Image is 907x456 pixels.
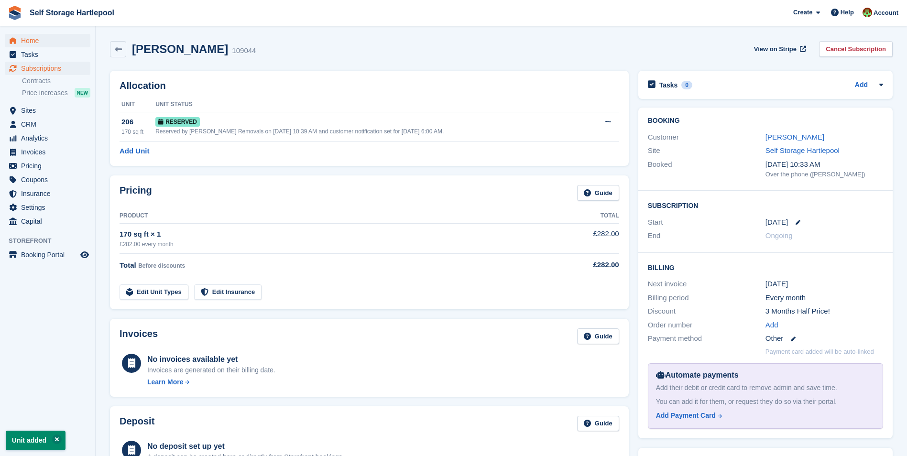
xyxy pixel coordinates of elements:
[121,128,155,136] div: 170 sq ft
[5,159,90,173] a: menu
[841,8,854,17] span: Help
[765,306,883,317] div: 3 Months Half Price!
[147,354,275,365] div: No invoices available yet
[21,118,78,131] span: CRM
[5,34,90,47] a: menu
[765,217,788,228] time: 2025-09-23 00:00:00 UTC
[656,369,875,381] div: Automate payments
[155,117,200,127] span: Reserved
[656,411,716,421] div: Add Payment Card
[5,187,90,200] a: menu
[21,34,78,47] span: Home
[147,441,344,452] div: No deposit set up yet
[5,48,90,61] a: menu
[793,8,812,17] span: Create
[120,185,152,201] h2: Pricing
[5,131,90,145] a: menu
[681,81,692,89] div: 0
[21,159,78,173] span: Pricing
[120,416,154,432] h2: Deposit
[232,45,256,56] div: 109044
[5,248,90,261] a: menu
[21,145,78,159] span: Invoices
[26,5,118,21] a: Self Storage Hartlepool
[542,260,619,271] div: £282.00
[656,383,875,393] div: Add their debit or credit card to remove admin and save time.
[120,240,542,249] div: £282.00 every month
[765,320,778,331] a: Add
[648,306,765,317] div: Discount
[542,223,619,253] td: £282.00
[765,347,874,357] p: Payment card added will be auto-linked
[79,249,90,261] a: Preview store
[120,80,619,91] h2: Allocation
[765,231,793,239] span: Ongoing
[5,173,90,186] a: menu
[75,88,90,98] div: NEW
[8,6,22,20] img: stora-icon-8386f47178a22dfd0bd8f6a31ec36ba5ce8667c1dd55bd0f319d3a0aa187defe.svg
[21,215,78,228] span: Capital
[138,262,185,269] span: Before discounts
[21,248,78,261] span: Booking Portal
[648,117,883,125] h2: Booking
[21,173,78,186] span: Coupons
[9,236,95,246] span: Storefront
[855,80,868,91] a: Add
[155,97,589,112] th: Unit Status
[6,431,66,450] p: Unit added
[765,146,840,154] a: Self Storage Hartlepool
[5,215,90,228] a: menu
[5,118,90,131] a: menu
[5,62,90,75] a: menu
[147,377,183,387] div: Learn More
[155,127,589,136] div: Reserved by [PERSON_NAME] Removals on [DATE] 10:39 AM and customer notification set for [DATE] 6:...
[656,411,871,421] a: Add Payment Card
[754,44,797,54] span: View on Stripe
[648,320,765,331] div: Order number
[765,279,883,290] div: [DATE]
[120,229,542,240] div: 170 sq ft × 1
[5,104,90,117] a: menu
[21,104,78,117] span: Sites
[542,208,619,224] th: Total
[132,43,228,55] h2: [PERSON_NAME]
[765,170,883,179] div: Over the phone ([PERSON_NAME])
[648,217,765,228] div: Start
[648,293,765,304] div: Billing period
[648,333,765,344] div: Payment method
[765,133,824,141] a: [PERSON_NAME]
[22,76,90,86] a: Contracts
[120,284,188,300] a: Edit Unit Types
[659,81,678,89] h2: Tasks
[21,201,78,214] span: Settings
[21,187,78,200] span: Insurance
[5,145,90,159] a: menu
[648,200,883,210] h2: Subscription
[750,41,808,57] a: View on Stripe
[648,230,765,241] div: End
[5,201,90,214] a: menu
[147,377,275,387] a: Learn More
[874,8,898,18] span: Account
[648,145,765,156] div: Site
[21,62,78,75] span: Subscriptions
[22,87,90,98] a: Price increases NEW
[765,333,883,344] div: Other
[648,262,883,272] h2: Billing
[147,365,275,375] div: Invoices are generated on their billing date.
[648,159,765,179] div: Booked
[765,293,883,304] div: Every month
[577,185,619,201] a: Guide
[648,132,765,143] div: Customer
[21,48,78,61] span: Tasks
[863,8,872,17] img: Woods Removals
[577,416,619,432] a: Guide
[648,279,765,290] div: Next invoice
[656,397,875,407] div: You can add it for them, or request they do so via their portal.
[577,328,619,344] a: Guide
[765,159,883,170] div: [DATE] 10:33 AM
[121,117,155,128] div: 206
[194,284,262,300] a: Edit Insurance
[120,208,542,224] th: Product
[120,97,155,112] th: Unit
